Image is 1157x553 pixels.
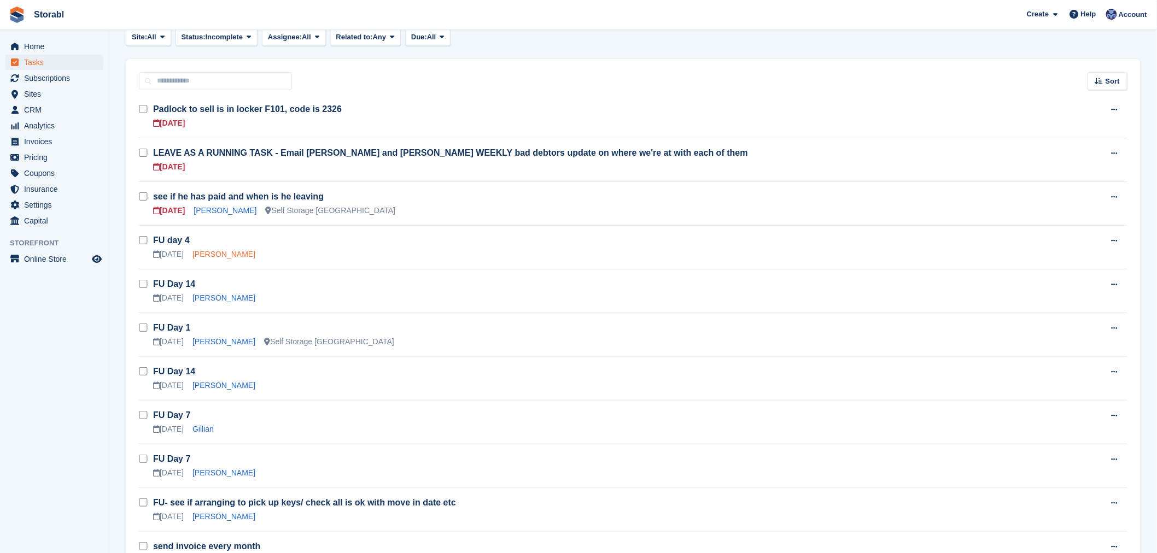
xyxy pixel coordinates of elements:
[153,192,324,201] a: see if he has paid and when is he leaving
[24,70,90,86] span: Subscriptions
[153,454,190,463] a: FU Day 7
[5,166,103,181] a: menu
[1027,9,1049,20] span: Create
[153,148,748,157] a: LEAVE AS A RUNNING TASK - Email [PERSON_NAME] and [PERSON_NAME] WEEKLY bad debtors update on wher...
[153,542,261,551] a: send invoice every month
[153,161,185,173] div: [DATE]
[1119,9,1147,20] span: Account
[268,32,302,43] span: Assignee:
[427,32,436,43] span: All
[5,251,103,267] a: menu
[153,279,195,289] a: FU Day 14
[153,117,185,129] div: [DATE]
[9,7,25,23] img: stora-icon-8386f47178a22dfd0bd8f6a31ec36ba5ce8667c1dd55bd0f319d3a0aa187defe.svg
[153,323,190,332] a: FU Day 1
[24,197,90,213] span: Settings
[153,380,184,391] div: [DATE]
[153,498,456,507] a: FU- see if arranging to pick up keys/ check all is ok with move in date etc
[5,213,103,228] a: menu
[153,410,190,420] a: FU Day 7
[24,39,90,54] span: Home
[24,55,90,70] span: Tasks
[5,39,103,54] a: menu
[5,150,103,165] a: menu
[30,5,68,23] a: Storabl
[153,236,190,245] a: FU day 4
[192,381,255,390] a: [PERSON_NAME]
[336,32,373,43] span: Related to:
[266,205,396,216] div: Self Storage [GEOGRAPHIC_DATA]
[1081,9,1096,20] span: Help
[153,104,342,114] a: Padlock to sell is in locker F101, code is 2326
[153,205,185,216] div: [DATE]
[24,166,90,181] span: Coupons
[192,468,255,477] a: [PERSON_NAME]
[153,467,184,479] div: [DATE]
[126,28,171,46] button: Site: All
[411,32,427,43] span: Due:
[147,32,156,43] span: All
[194,206,256,215] a: [PERSON_NAME]
[1106,9,1117,20] img: Tegan Ewart
[5,134,103,149] a: menu
[153,292,184,304] div: [DATE]
[5,70,103,86] a: menu
[153,423,184,435] div: [DATE]
[153,336,184,348] div: [DATE]
[90,252,103,266] a: Preview store
[153,367,195,376] a: FU Day 14
[5,86,103,102] a: menu
[373,32,387,43] span: Any
[264,336,394,348] div: Self Storage [GEOGRAPHIC_DATA]
[405,28,451,46] button: Due: All
[302,32,311,43] span: All
[262,28,326,46] button: Assignee: All
[24,86,90,102] span: Sites
[10,238,109,249] span: Storefront
[5,197,103,213] a: menu
[153,511,184,522] div: [DATE]
[192,337,255,346] a: [PERSON_NAME]
[192,512,255,521] a: [PERSON_NAME]
[5,181,103,197] a: menu
[1106,76,1120,87] span: Sort
[132,32,147,43] span: Site:
[24,251,90,267] span: Online Store
[5,118,103,133] a: menu
[24,213,90,228] span: Capital
[206,32,243,43] span: Incomplete
[192,293,255,302] a: [PERSON_NAME]
[192,425,214,433] a: Gillian
[153,249,184,260] div: [DATE]
[24,134,90,149] span: Invoices
[5,102,103,117] a: menu
[5,55,103,70] a: menu
[24,102,90,117] span: CRM
[330,28,401,46] button: Related to: Any
[24,150,90,165] span: Pricing
[24,181,90,197] span: Insurance
[24,118,90,133] span: Analytics
[176,28,258,46] button: Status: Incomplete
[182,32,206,43] span: Status:
[192,250,255,258] a: [PERSON_NAME]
